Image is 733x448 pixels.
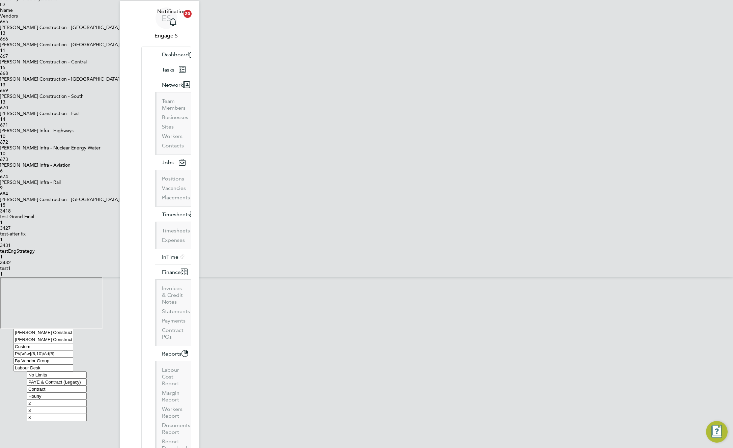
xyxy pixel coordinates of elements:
[155,222,191,249] div: Timesheets
[162,308,190,314] a: Statements
[27,407,713,414] li: %
[184,10,192,18] span: 20
[13,364,73,371] input: Search for...
[13,357,73,364] input: Select one
[162,123,174,130] a: Sites
[162,133,182,139] a: Workers
[27,400,713,407] li: %
[141,32,191,40] span: Engage S
[155,92,191,155] div: Network
[162,406,182,419] a: Workers Report
[162,98,186,111] a: Team Members
[162,211,190,218] span: Timesheets
[162,51,189,58] span: Dashboard
[162,194,190,201] a: Placements
[162,114,188,120] a: Businesses
[162,175,184,182] a: Positions
[162,159,174,166] span: Jobs
[162,327,184,340] a: Contract POs
[155,77,195,92] button: Network
[162,142,184,149] a: Contacts
[27,393,87,400] input: Select one
[27,414,713,421] li: %
[27,386,87,393] input: Select one
[162,185,186,191] a: Vacancies
[162,269,181,275] span: Finance
[155,264,193,279] button: Finance
[155,62,191,77] a: Tasks
[13,343,73,350] input: Select one
[155,47,201,62] a: Dashboard
[157,7,189,16] span: Notifications
[706,421,728,443] button: Engage Resource Center
[162,317,186,324] a: Payments
[13,336,73,343] input: Search for...
[162,285,183,305] a: Invoices & Credit Notes
[162,390,179,403] a: Margin Report
[155,249,191,264] button: InTime
[155,155,191,170] button: Jobs
[162,422,190,435] a: Documents Report
[162,367,179,387] a: Labour Cost Report
[155,346,194,361] button: Reports
[162,237,185,243] a: Expenses
[162,227,190,234] a: Timesheets
[162,254,178,260] span: InTime
[27,379,87,386] input: Select one
[162,66,174,73] span: Tasks
[141,7,191,40] a: ESEngage S
[157,7,189,29] a: Notifications20
[162,82,183,88] span: Network
[162,351,181,357] span: Reports
[155,207,202,222] button: Timesheets
[27,371,87,379] input: Search for...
